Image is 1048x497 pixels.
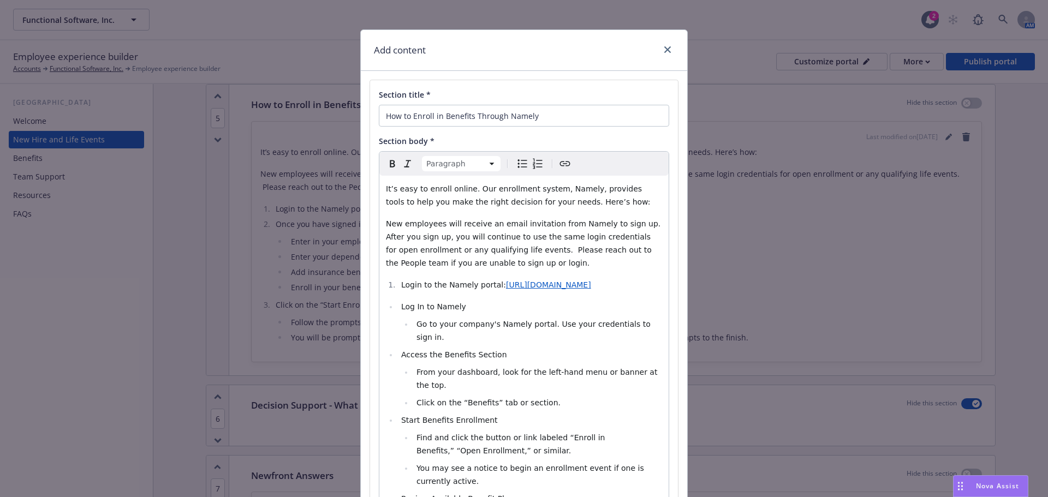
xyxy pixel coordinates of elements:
span: Go to your company's Namely portal. Use your credentials to sign in. [416,320,653,342]
span: Section body * [379,136,434,146]
button: Numbered list [530,156,545,171]
span: Click on the “Benefits” tab or section. [416,398,561,407]
button: Nova Assist [953,475,1028,497]
span: It’s easy to enroll online. Our enrollment system, Namely, provides tools to help you make the ri... [386,184,651,206]
div: toggle group [515,156,545,171]
button: Bold [385,156,400,171]
span: New employees will receive an email invitation from Namely to sign up. After you sign up, you wil... [386,219,663,267]
button: Italic [400,156,415,171]
span: Log In to Namely [401,302,466,311]
a: [URL][DOMAIN_NAME] [506,280,591,289]
button: Create link [557,156,573,171]
span: Find and click the button or link labeled “Enroll in Benefits,” “Open Enrollment,” or similar. [416,433,608,455]
button: Block type [422,156,501,171]
button: Bulleted list [515,156,530,171]
div: Drag to move [954,476,967,496]
h1: Add content [374,43,426,57]
span: From your dashboard, look for the left-hand menu or banner at the top. [416,368,660,390]
span: Section title * [379,89,431,100]
input: Add title here [379,105,669,127]
span: Nova Assist [976,481,1019,490]
a: close [661,43,674,56]
span: You may see a notice to begin an enrollment event if one is currently active. [416,464,646,486]
span: Start Benefits Enrollment [401,416,498,424]
span: Login to the Namely portal: [401,280,506,289]
span: Access the Benefits Section [401,350,507,359]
